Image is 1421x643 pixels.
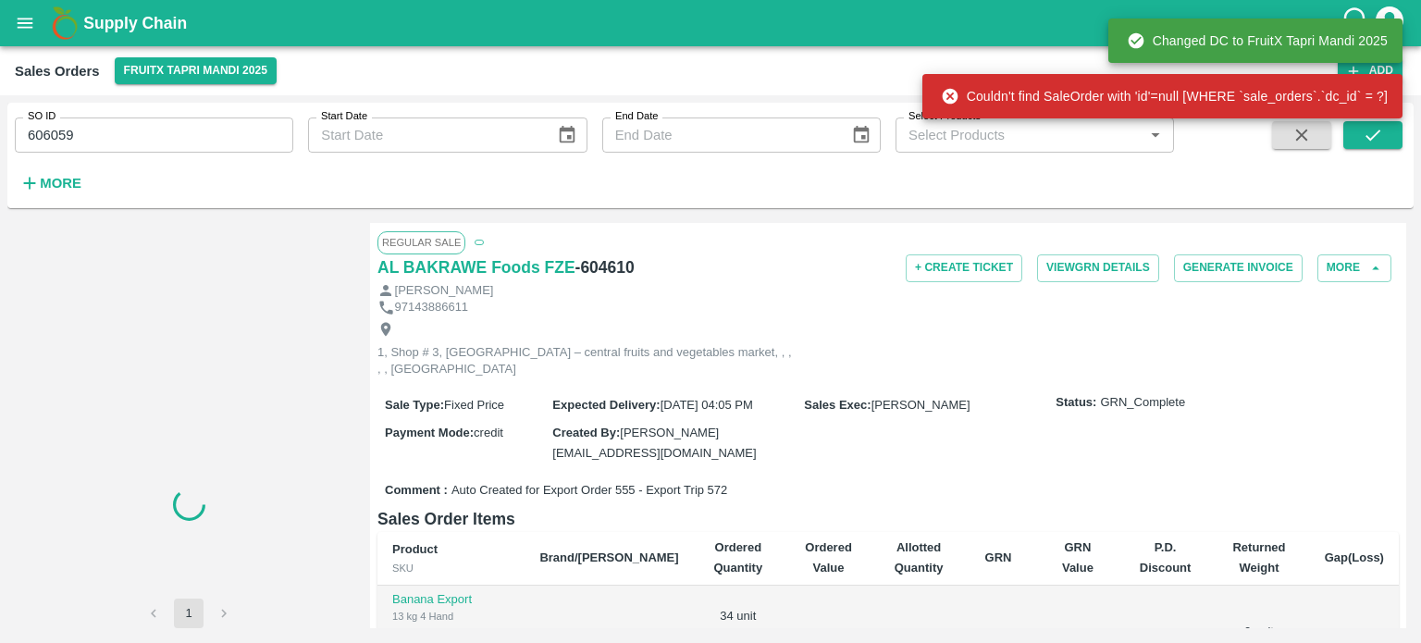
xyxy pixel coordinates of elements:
[385,426,474,439] label: Payment Mode :
[941,80,1388,113] div: Couldn't find SaleOrder with 'id'=null [WHERE `sale_orders`.`dc_id` = ?]
[1037,254,1159,281] button: ViewGRN Details
[713,540,762,575] b: Ordered Quantity
[552,426,620,439] label: Created By :
[552,426,756,460] span: [PERSON_NAME][EMAIL_ADDRESS][DOMAIN_NAME]
[385,398,444,412] label: Sale Type :
[46,5,83,42] img: logo
[985,550,1012,564] b: GRN
[174,599,204,628] button: page 1
[804,398,871,412] label: Sales Exec :
[392,608,510,624] div: 13 kg 4 Hand
[392,542,438,556] b: Product
[615,109,658,124] label: End Date
[40,176,81,191] strong: More
[550,117,585,153] button: Choose date
[1325,550,1384,564] b: Gap(Loss)
[1140,540,1192,575] b: P.D. Discount
[385,482,448,500] label: Comment :
[395,282,494,300] p: [PERSON_NAME]
[83,14,187,32] b: Supply Chain
[1317,254,1391,281] button: More
[871,398,970,412] span: [PERSON_NAME]
[377,344,794,378] p: 1, Shop # 3, [GEOGRAPHIC_DATA] – central fruits and vegetables market, , , , , [GEOGRAPHIC_DATA]
[392,560,510,576] div: SKU
[321,109,367,124] label: Start Date
[4,2,46,44] button: open drawer
[602,117,836,153] input: End Date
[844,117,879,153] button: Choose date
[575,254,635,280] h6: - 604610
[901,123,1138,147] input: Select Products
[115,57,277,84] button: Select DC
[15,167,86,199] button: More
[539,550,678,564] b: Brand/[PERSON_NAME]
[1174,254,1303,281] button: Generate Invoice
[15,59,100,83] div: Sales Orders
[661,398,753,412] span: [DATE] 04:05 PM
[83,10,1341,36] a: Supply Chain
[908,109,981,124] label: Select Products
[474,426,503,439] span: credit
[377,254,575,280] a: AL BAKRAWE Foods FZE
[1232,540,1285,575] b: Returned Weight
[1100,394,1185,412] span: GRN_Complete
[377,506,1399,532] h6: Sales Order Items
[28,109,56,124] label: SO ID
[15,117,293,153] input: Enter SO ID
[1127,24,1388,57] div: Changed DC to FruitX Tapri Mandi 2025
[906,254,1022,281] button: + Create Ticket
[1373,4,1406,43] div: account of current user
[805,540,852,575] b: Ordered Value
[377,231,465,253] span: Regular Sale
[1143,123,1168,147] button: Open
[392,591,510,609] p: Banana Export
[1062,540,1094,575] b: GRN Value
[1341,6,1373,40] div: customer-support
[895,540,944,575] b: Allotted Quantity
[395,299,469,316] p: 97143886611
[136,599,241,628] nav: pagination navigation
[1056,394,1096,412] label: Status:
[451,482,727,500] span: Auto Created for Export Order 555 - Export Trip 572
[444,398,504,412] span: Fixed Price
[308,117,542,153] input: Start Date
[552,398,660,412] label: Expected Delivery :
